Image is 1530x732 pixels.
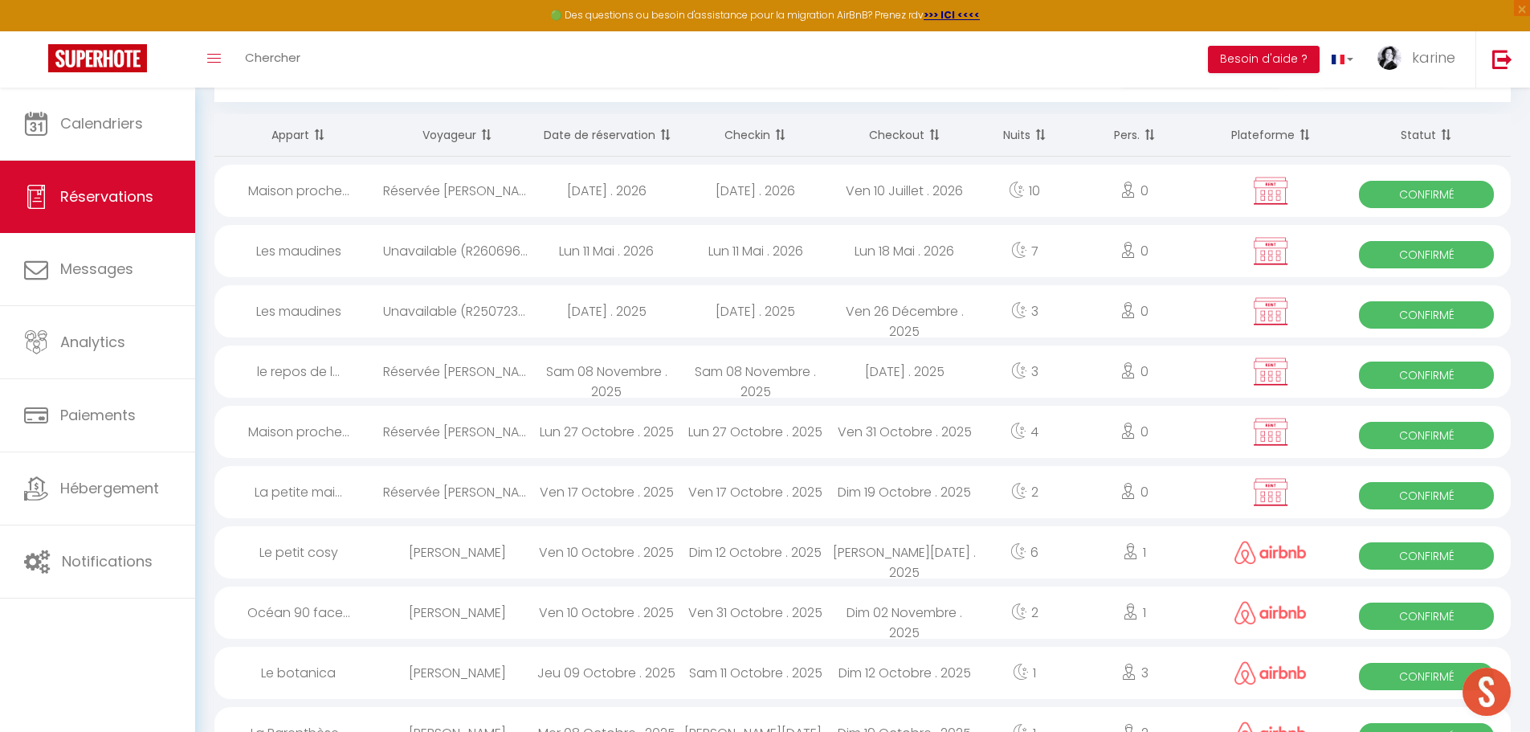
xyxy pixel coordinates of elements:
a: ... karine [1365,31,1475,88]
th: Sort by booking date [532,114,681,157]
img: Super Booking [48,44,147,72]
span: Messages [60,259,133,279]
span: Réservations [60,186,153,207]
th: Sort by nights [979,114,1070,157]
button: Besoin d'aide ? [1208,46,1320,73]
span: Paiements [60,405,136,425]
span: Notifications [62,551,153,571]
th: Sort by rentals [214,114,383,157]
span: Calendriers [60,113,143,133]
img: ... [1377,46,1401,70]
th: Sort by channel [1200,114,1343,157]
span: Chercher [245,49,300,66]
th: Sort by guest [383,114,532,157]
th: Sort by people [1070,114,1199,157]
a: >>> ICI <<<< [924,8,980,22]
span: Hébergement [60,478,159,498]
a: Chercher [233,31,312,88]
th: Sort by status [1342,114,1511,157]
div: Ouvrir le chat [1463,668,1511,716]
span: Analytics [60,332,125,352]
th: Sort by checkin [681,114,830,157]
span: karine [1412,47,1455,67]
th: Sort by checkout [830,114,980,157]
img: logout [1492,49,1512,69]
